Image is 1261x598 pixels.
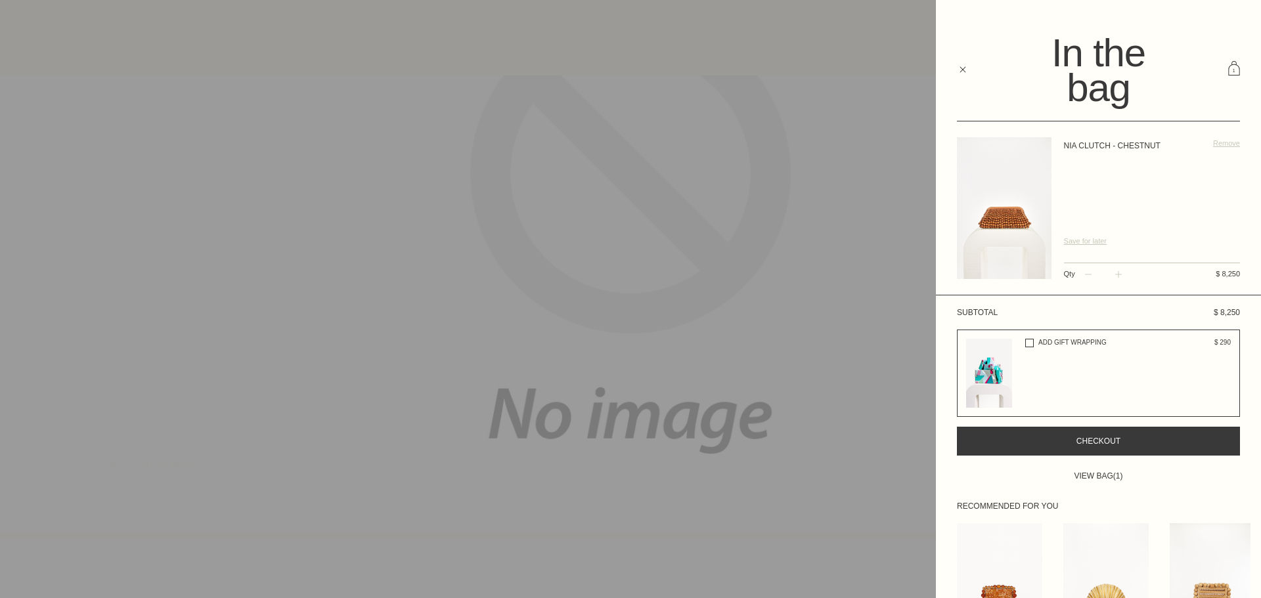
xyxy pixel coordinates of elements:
button: Add Gift Wrapping $ 290 [1025,339,1231,395]
span: $ 8,250 [1214,309,1240,316]
span: (1) [1113,471,1123,481]
img: NIA CLUTCH - CHESTNUT [957,137,1051,279]
span: recommended for you [957,502,1240,523]
h2: In the bag [1028,36,1170,106]
span: Qty [1064,270,1082,278]
img: Gift Wrapping [966,339,1012,408]
a: Remove [1213,139,1240,147]
span: Checkout [1076,437,1120,446]
a: NIA CLUTCH - CHESTNUT [1064,141,1161,150]
a: View Bag(1) [957,456,1240,489]
div: In the Bag [1224,60,1244,79]
span: 1 [1233,68,1235,75]
span: Subtotal [957,309,998,316]
div: $ 8,250 [1216,270,1240,278]
button: Checkout [957,427,1240,456]
span: $ 290 [1214,339,1231,395]
span: Add Gift Wrapping [1038,339,1107,395]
